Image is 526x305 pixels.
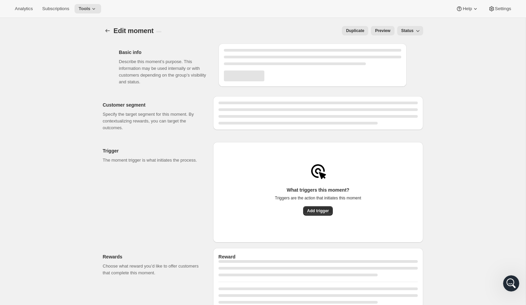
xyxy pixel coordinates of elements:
span: Add trigger [307,208,329,214]
button: Subscriptions [38,4,73,13]
div: Recent messageProfile image for Adriannever mind! I think I found the issue I will still have to ... [7,79,128,115]
iframe: Intercom live chat [503,275,519,292]
p: The moment trigger is what initiates the process. [103,157,202,164]
p: What triggers this moment? [275,187,361,193]
button: Status [397,26,423,35]
span: Analytics [15,6,33,11]
p: Describe this moment’s purpose. This information may be used internally or with customers dependi... [119,58,208,85]
span: Duplicate [346,28,364,33]
span: Home [26,227,41,232]
p: Choose what reward you’d like to offer customers that complete this moment. [103,263,202,276]
img: Profile image for Brian [92,11,105,24]
button: Duplicate [342,26,368,35]
button: Analytics [11,4,37,13]
span: Settings [495,6,511,11]
span: Messages [90,227,113,232]
p: Specify the target segment for this moment. By contextualizing rewards, you can target the outcomes. [103,111,202,131]
div: Recent message [14,85,121,92]
button: Create moment [103,26,112,35]
span: Edit moment [114,27,154,34]
button: Tools [75,4,101,13]
div: [PERSON_NAME] [30,102,69,109]
img: logo [13,15,53,22]
span: never mind! I think I found the issue I will still have to test it [DATE] but I think I found wha... [30,95,287,101]
button: Settings [484,4,515,13]
h2: Trigger [103,147,202,154]
button: Preview [371,26,394,35]
img: Profile image for Adrian [14,95,27,109]
h2: Customer segment [103,102,202,108]
span: Status [401,28,414,33]
span: Tools [79,6,90,11]
p: Triggers are the action that initiates this moment [275,195,361,201]
button: Messages [67,211,135,238]
h2: Reward [218,253,418,260]
button: Add trigger [303,206,333,216]
img: Profile image for Adrian [79,11,92,24]
span: Help [463,6,472,11]
img: Profile image for Facundo [66,11,80,24]
h2: Rewards [103,253,202,260]
div: • 1h ago [70,102,90,109]
span: Subscriptions [42,6,69,11]
p: Hi [PERSON_NAME] [13,48,121,59]
h2: Basic info [119,49,208,56]
div: Profile image for Adriannever mind! I think I found the issue I will still have to test it [DATE]... [7,89,128,114]
button: Help [452,4,483,13]
p: How can we help? [13,59,121,71]
div: Close [116,11,128,23]
span: Preview [375,28,390,33]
